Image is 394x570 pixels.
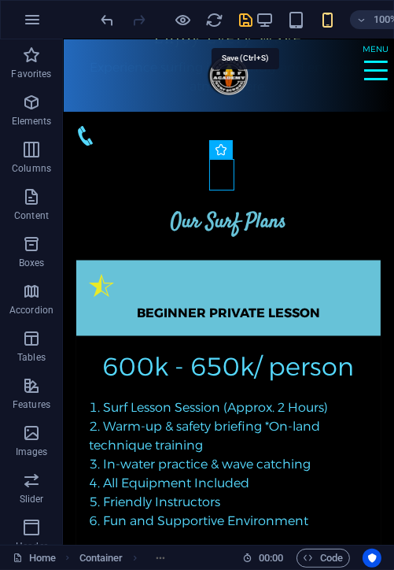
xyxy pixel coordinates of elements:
[259,549,283,568] span: 00 00
[19,257,45,269] p: Boxes
[13,398,50,411] p: Features
[13,549,56,568] a: Click to cancel selection. Double-click to open Pages
[9,304,53,316] p: Accordion
[304,549,343,568] span: Code
[296,549,350,568] button: Code
[237,10,256,29] button: save
[26,309,305,347] div: 600k - 650k/ person
[12,115,52,128] p: Elements
[12,162,51,175] p: Columns
[99,11,117,29] i: Undo: Change the icon color (Ctrl+Z)
[16,446,48,458] p: Images
[11,68,51,80] p: Favorites
[20,493,44,505] p: Slider
[17,351,46,364] p: Tables
[79,549,123,568] span: Click to select. Double-click to edit
[363,549,381,568] button: Usercentrics
[206,11,224,29] i: Reload page
[79,549,173,568] nav: breadcrumb
[270,552,272,564] span: :
[16,540,47,553] p: Header
[205,10,224,29] button: reload
[14,209,49,222] p: Content
[98,10,117,29] button: undo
